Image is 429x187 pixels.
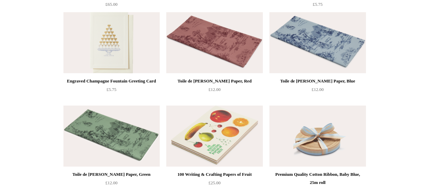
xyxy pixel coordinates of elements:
[166,77,262,105] a: Toile de [PERSON_NAME] Paper, Red £12.00
[166,12,262,73] a: Toile de Jouy Tissue Paper, Red Toile de Jouy Tissue Paper, Red
[269,106,366,167] img: Premium Quality Cotton Ribbon, Baby Blue, 25m roll
[168,170,261,179] div: 100 Writing & Crafting Papers of Fruit
[269,106,366,167] a: Premium Quality Cotton Ribbon, Baby Blue, 25m roll Premium Quality Cotton Ribbon, Baby Blue, 25m ...
[313,2,323,7] span: £5.75
[166,106,262,167] a: 100 Writing & Crafting Papers of Fruit 100 Writing & Crafting Papers of Fruit
[63,12,160,73] img: Engraved Champagne Fountain Greeting Card
[271,170,364,187] div: Premium Quality Cotton Ribbon, Baby Blue, 25m roll
[269,12,366,73] img: Toile de Jouy Tissue Paper, Blue
[106,87,116,92] span: £5.75
[269,77,366,105] a: Toile de [PERSON_NAME] Paper, Blue £12.00
[209,87,221,92] span: £12.00
[269,12,366,73] a: Toile de Jouy Tissue Paper, Blue Toile de Jouy Tissue Paper, Blue
[63,12,160,73] a: Engraved Champagne Fountain Greeting Card Engraved Champagne Fountain Greeting Card
[166,106,262,167] img: 100 Writing & Crafting Papers of Fruit
[65,77,158,85] div: Engraved Champagne Fountain Greeting Card
[312,87,324,92] span: £12.00
[65,170,158,179] div: Toile de [PERSON_NAME] Paper, Green
[63,77,160,105] a: Engraved Champagne Fountain Greeting Card £5.75
[271,77,364,85] div: Toile de [PERSON_NAME] Paper, Blue
[105,180,118,185] span: £12.00
[209,180,221,185] span: £25.00
[168,77,261,85] div: Toile de [PERSON_NAME] Paper, Red
[105,2,118,7] span: £65.00
[63,106,160,167] img: Toile de Jouy Tissue Paper, Green
[63,106,160,167] a: Toile de Jouy Tissue Paper, Green Toile de Jouy Tissue Paper, Green
[166,12,262,73] img: Toile de Jouy Tissue Paper, Red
